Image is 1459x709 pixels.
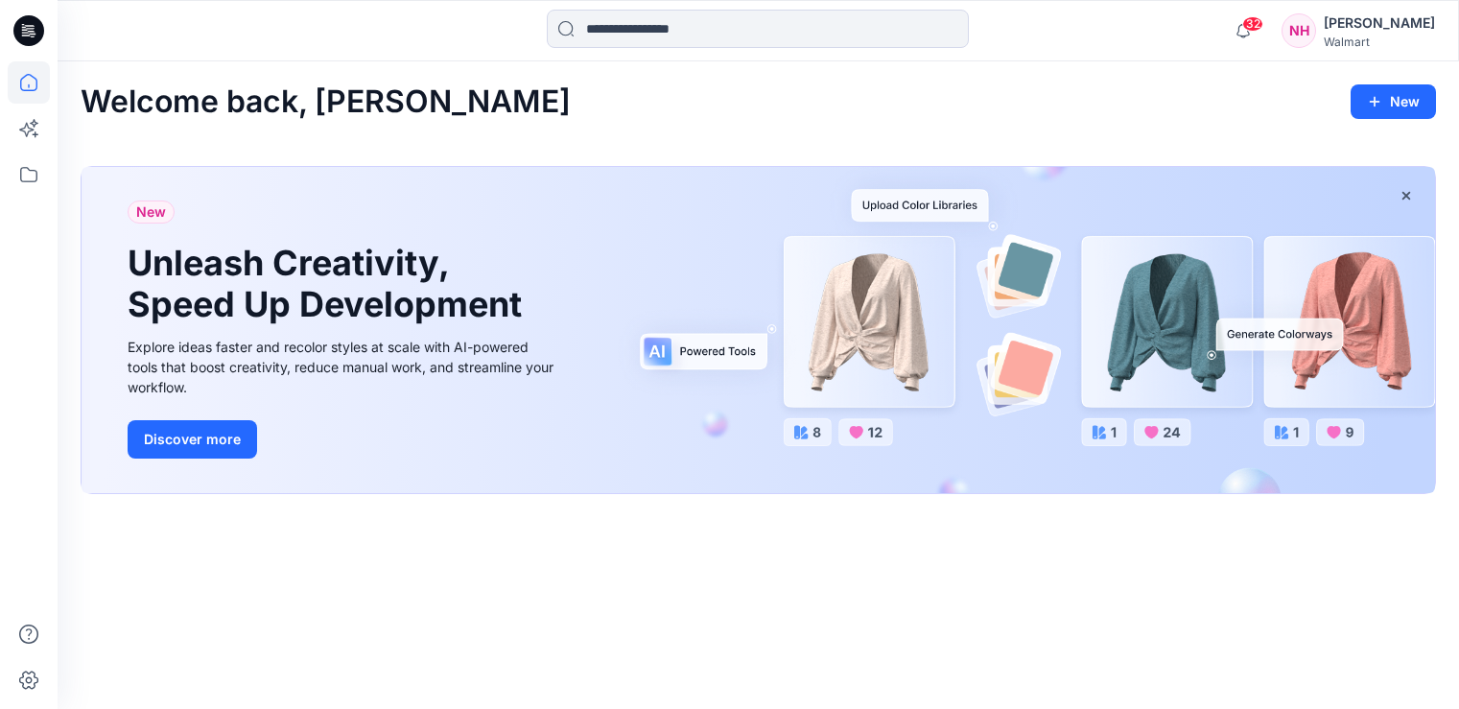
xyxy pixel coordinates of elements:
[1282,13,1316,48] div: NH
[128,420,559,459] a: Discover more
[81,84,571,120] h2: Welcome back, [PERSON_NAME]
[128,420,257,459] button: Discover more
[136,201,166,224] span: New
[1324,12,1435,35] div: [PERSON_NAME]
[1351,84,1436,119] button: New
[128,337,559,397] div: Explore ideas faster and recolor styles at scale with AI-powered tools that boost creativity, red...
[1242,16,1263,32] span: 32
[128,243,530,325] h1: Unleash Creativity, Speed Up Development
[1324,35,1435,49] div: Walmart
